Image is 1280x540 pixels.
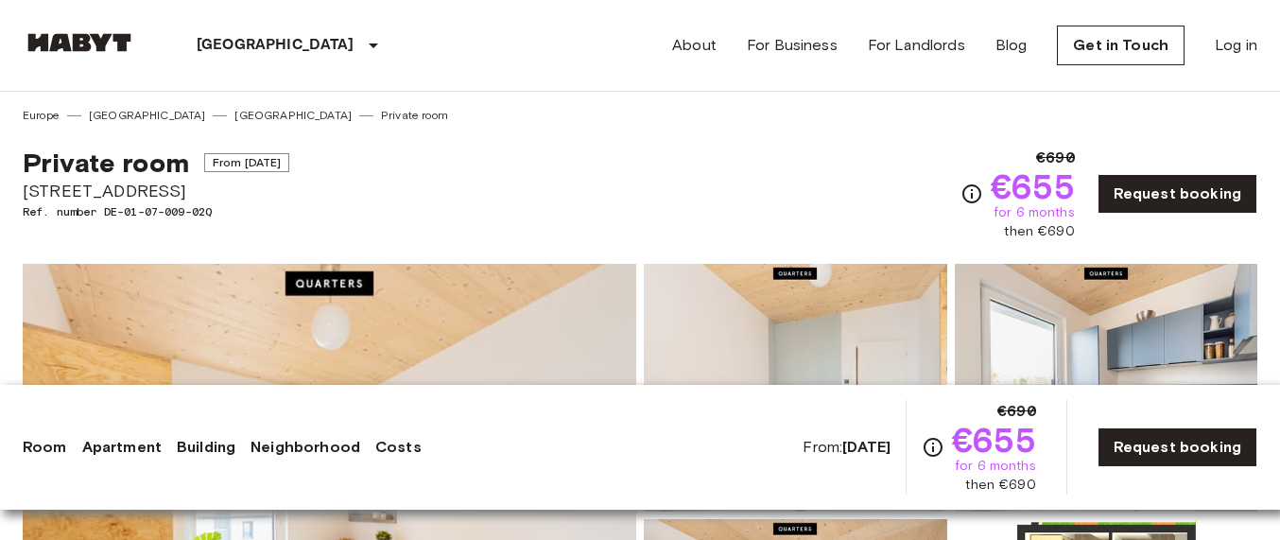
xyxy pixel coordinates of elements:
a: Neighborhood [251,436,360,459]
a: Log in [1215,34,1257,57]
p: [GEOGRAPHIC_DATA] [197,34,355,57]
span: Ref. number DE-01-07-009-02Q [23,203,289,220]
a: For Landlords [868,34,965,57]
span: Private room [23,147,189,179]
span: for 6 months [955,457,1036,476]
a: Europe [23,107,60,124]
span: for 6 months [994,203,1075,222]
img: Picture of unit DE-01-07-009-02Q [955,264,1258,512]
a: Request booking [1098,427,1257,467]
a: About [672,34,717,57]
span: €655 [991,169,1075,203]
a: Room [23,436,67,459]
span: €655 [952,423,1036,457]
a: Apartment [82,436,162,459]
a: Blog [995,34,1028,57]
svg: Check cost overview for full price breakdown. Please note that discounts apply to new joiners onl... [960,183,983,205]
img: Picture of unit DE-01-07-009-02Q [644,264,947,512]
span: then €690 [965,476,1035,495]
a: Building [177,436,235,459]
a: For Business [747,34,838,57]
a: Costs [375,436,422,459]
a: Request booking [1098,174,1257,214]
span: then €690 [1004,222,1074,241]
a: [GEOGRAPHIC_DATA] [234,107,352,124]
a: Private room [381,107,448,124]
span: €690 [1036,147,1075,169]
span: €690 [997,400,1036,423]
svg: Check cost overview for full price breakdown. Please note that discounts apply to new joiners onl... [922,436,944,459]
a: Get in Touch [1057,26,1185,65]
img: Habyt [23,33,136,52]
a: [GEOGRAPHIC_DATA] [89,107,206,124]
b: [DATE] [842,438,891,456]
span: From [DATE] [204,153,290,172]
span: [STREET_ADDRESS] [23,179,289,203]
span: From: [803,437,891,458]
